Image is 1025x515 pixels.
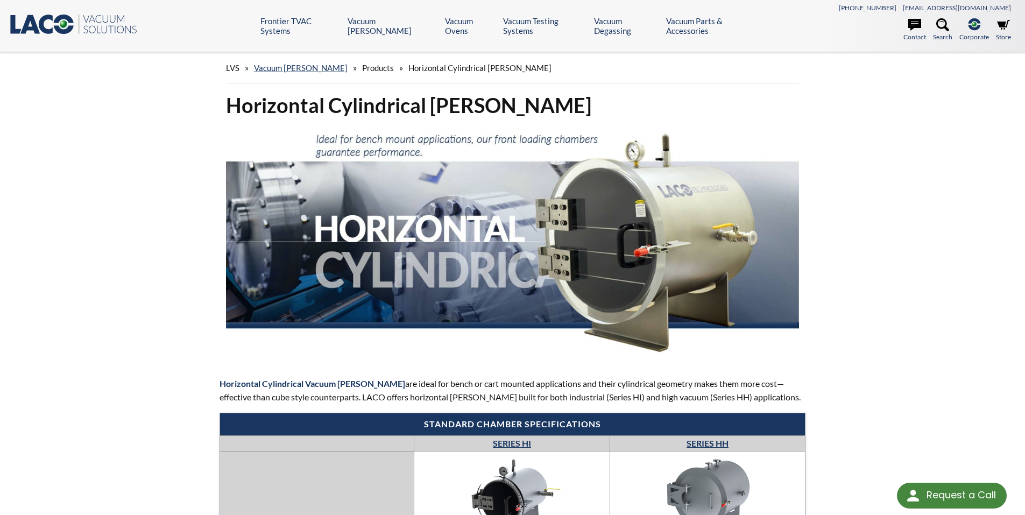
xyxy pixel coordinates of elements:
[904,487,922,504] img: round button
[927,483,996,507] div: Request a Call
[362,63,394,73] span: Products
[933,18,952,42] a: Search
[903,4,1011,12] a: [EMAIL_ADDRESS][DOMAIN_NAME]
[226,63,239,73] span: LVS
[445,16,495,36] a: Vacuum Ovens
[687,438,729,448] a: SERIES HH
[408,63,552,73] span: Horizontal Cylindrical [PERSON_NAME]
[959,32,989,42] span: Corporate
[903,18,926,42] a: Contact
[493,438,531,448] a: SERIES HI
[220,378,405,389] strong: Horizontal Cylindrical Vacuum [PERSON_NAME]
[897,483,1007,509] div: Request a Call
[503,16,586,36] a: Vacuum Testing Systems
[220,377,806,404] p: are ideal for bench or cart mounted applications and their cylindrical geometry makes them more c...
[348,16,437,36] a: Vacuum [PERSON_NAME]
[996,18,1011,42] a: Store
[226,92,800,118] h1: Horizontal Cylindrical [PERSON_NAME]
[594,16,658,36] a: Vacuum Degassing
[226,53,800,83] div: » » »
[226,127,800,356] img: Horizontal Cylindrical header
[666,16,762,36] a: Vacuum Parts & Accessories
[254,63,348,73] a: Vacuum [PERSON_NAME]
[839,4,896,12] a: [PHONE_NUMBER]
[225,419,800,430] h4: Standard chamber specifications
[260,16,340,36] a: Frontier TVAC Systems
